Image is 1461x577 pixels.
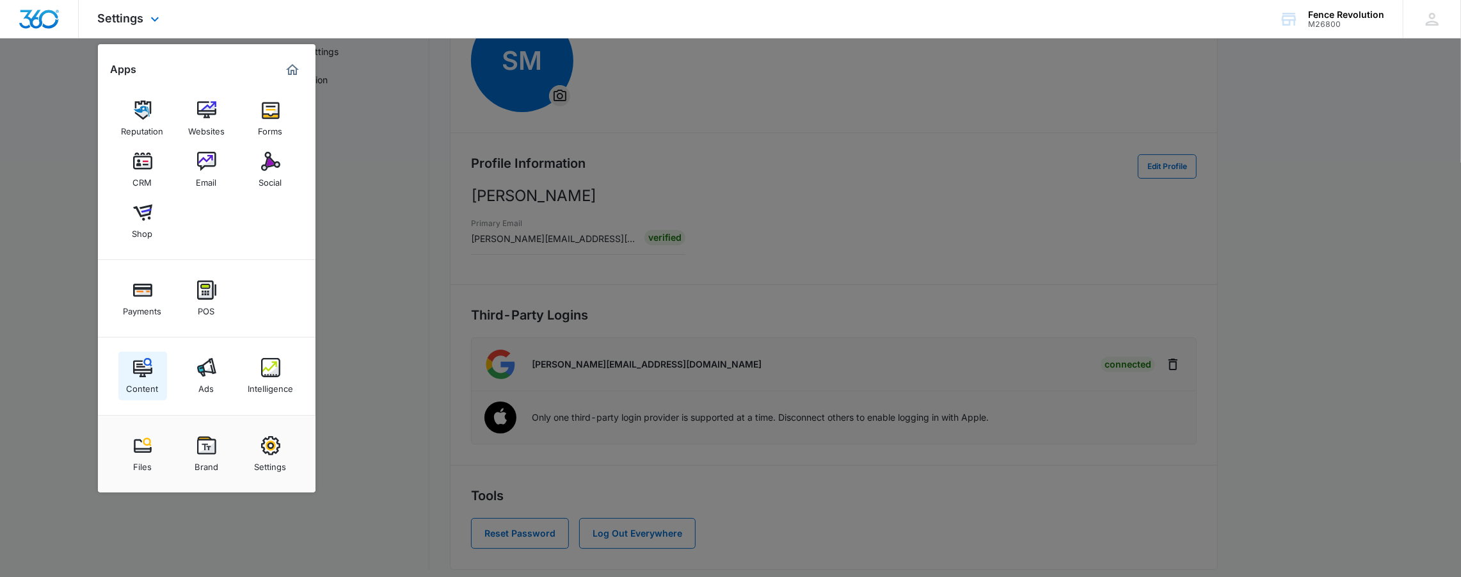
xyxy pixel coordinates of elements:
div: Social [259,171,282,188]
a: Payments [118,274,167,323]
div: account id [1308,20,1384,29]
a: POS [182,274,231,323]
a: Content [118,352,167,400]
div: Settings [255,455,287,472]
div: Email [196,171,217,188]
div: Shop [132,222,153,239]
div: Brand [195,455,218,472]
a: Settings [246,430,295,478]
a: Email [182,145,231,194]
a: Brand [182,430,231,478]
div: Files [133,455,152,472]
a: Forms [246,94,295,143]
div: Forms [259,120,283,136]
h2: Apps [111,63,137,76]
span: Settings [98,12,144,25]
a: Social [246,145,295,194]
div: Reputation [122,120,164,136]
a: Websites [182,94,231,143]
div: POS [198,300,215,316]
a: Ads [182,352,231,400]
div: Content [127,377,159,394]
div: Payments [124,300,162,316]
a: Shop [118,197,167,245]
div: account name [1308,10,1384,20]
div: Ads [199,377,214,394]
div: CRM [133,171,152,188]
a: Intelligence [246,352,295,400]
a: Reputation [118,94,167,143]
a: Files [118,430,167,478]
a: Marketing 360® Dashboard [282,60,303,80]
a: CRM [118,145,167,194]
div: Intelligence [248,377,293,394]
div: Websites [188,120,225,136]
